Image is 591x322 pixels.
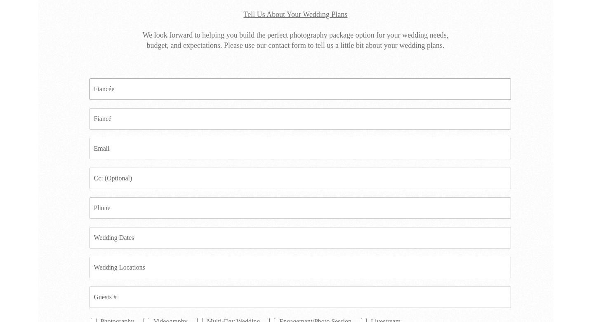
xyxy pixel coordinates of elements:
span: Tell Us About Your Wedding Plans [244,10,348,19]
input: Guests # [89,286,511,308]
input: Fiancée [89,78,511,100]
input: Phone [89,197,511,219]
input: Wedding Dates [89,227,511,249]
input: Cc: (Optional) [89,168,511,189]
input: Fiancé [89,108,511,130]
input: Wedding Locations [89,257,511,278]
input: Email [89,138,511,159]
